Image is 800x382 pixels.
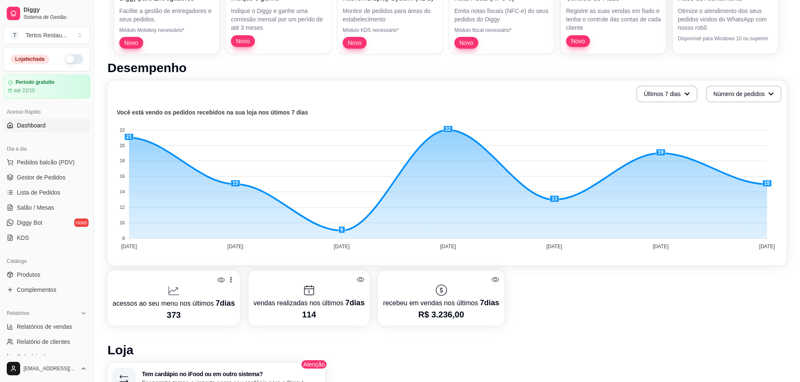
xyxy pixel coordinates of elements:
[17,158,75,166] span: Pedidos balcão (PDV)
[233,37,253,45] span: Novo
[14,87,35,94] article: até 22/10
[122,236,125,241] tspan: 8
[65,54,83,64] button: Alterar Status
[344,39,365,47] span: Novo
[120,127,125,133] tspan: 22
[17,188,60,197] span: Lista de Pedidos
[231,7,326,32] p: Indique o Diggy e ganhe uma comissão mensal por um perído de até 3 meses
[17,286,56,294] span: Complementos
[678,7,773,32] p: Otimize o atendimento dos seus pedidos vindos do WhatsApp com nosso robô
[3,335,90,348] a: Relatório de clientes
[120,220,125,225] tspan: 10
[3,171,90,184] a: Gestor de Pedidos
[120,205,125,210] tspan: 12
[3,268,90,281] a: Produtos
[3,320,90,333] a: Relatórios de vendas
[706,86,782,102] button: Número de pedidos
[383,297,499,309] p: recebeu em vendas nos últimos
[566,7,661,32] p: Registre as suas vendas em fiado e tenha o controle das contas de cada cliente
[454,7,549,23] p: Emita notas fiscais (NFC-e) do seus pedidos do Diggy
[343,27,438,34] p: Módulo KDS necessário*
[254,309,365,320] p: 114
[142,371,320,377] h3: Tem cardápio no iFood ou em outro sistema?
[383,309,499,320] p: R$ 3.236,00
[546,244,562,249] tspan: [DATE]
[3,75,90,99] a: Período gratuitoaté 22/10
[7,310,29,317] span: Relatórios
[228,244,244,249] tspan: [DATE]
[26,31,67,39] div: Tertos Restau ...
[119,27,214,34] p: Módulo Motoboy necessário*
[301,359,327,369] span: Atenção
[3,231,90,244] a: KDS
[456,39,477,47] span: Novo
[17,270,40,279] span: Produtos
[254,297,365,309] p: vendas realizadas nos últimos
[653,244,669,249] tspan: [DATE]
[17,218,42,227] span: Diggy Bot
[3,216,90,229] a: Diggy Botnovo
[17,322,72,331] span: Relatórios de vendas
[343,7,438,23] p: Monitor de pedidos para áreas do estabelecimento
[121,39,142,47] span: Novo
[16,79,55,86] article: Período gratuito
[10,31,19,39] span: T
[3,142,90,156] div: Dia a dia
[117,109,308,116] text: Você está vendo os pedidos recebidos na sua loja nos útimos 7 dias
[3,283,90,296] a: Complementos
[440,244,456,249] tspan: [DATE]
[120,158,125,163] tspan: 18
[3,105,90,119] div: Acesso Rápido
[24,6,87,14] span: Diggy
[3,27,90,44] button: Select a team
[108,343,787,358] h1: Loja
[3,201,90,214] a: Salão / Mesas
[120,189,125,194] tspan: 14
[121,244,137,249] tspan: [DATE]
[480,299,499,307] span: 7 dias
[215,299,235,307] span: 7 dias
[120,174,125,179] tspan: 16
[3,255,90,268] div: Catálogo
[3,350,90,364] a: Relatório de mesas
[10,55,49,64] div: Loja fechada
[24,365,77,372] span: [EMAIL_ADDRESS][DOMAIN_NAME]
[3,186,90,199] a: Lista de Pedidos
[17,234,29,242] span: KDS
[17,121,46,130] span: Dashboard
[3,359,90,379] button: [EMAIL_ADDRESS][DOMAIN_NAME]
[3,119,90,132] a: Dashboard
[3,156,90,169] button: Pedidos balcão (PDV)
[17,353,68,361] span: Relatório de mesas
[120,143,125,148] tspan: 20
[17,173,66,182] span: Gestor de Pedidos
[113,297,235,309] p: acessos ao seu menu nos últimos
[345,299,365,307] span: 7 dias
[759,244,775,249] tspan: [DATE]
[334,244,350,249] tspan: [DATE]
[454,27,549,34] p: Módulo fiscal necessário*
[17,203,54,212] span: Salão / Mesas
[17,338,70,346] span: Relatório de clientes
[113,309,235,321] p: 373
[108,60,787,75] h1: Desempenho
[3,3,90,23] a: DiggySistema de Gestão
[678,35,773,42] p: Disponível para Windows 10 ou superior
[24,14,87,21] span: Sistema de Gestão
[568,37,588,45] span: Novo
[119,7,214,23] p: Facilite a gestão de entregadores e seus pedidos.
[636,86,698,102] button: Últimos 7 dias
